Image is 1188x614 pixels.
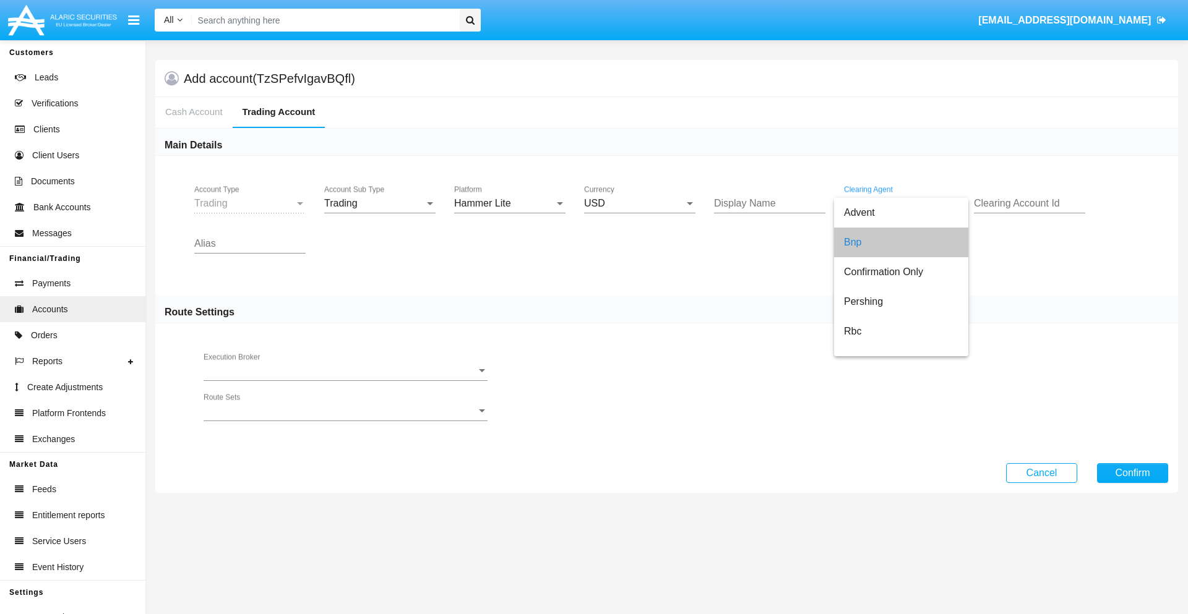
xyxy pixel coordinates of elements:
span: Clients [33,123,60,136]
span: Feeds [32,483,56,496]
span: Platform Frontends [32,407,106,420]
a: [EMAIL_ADDRESS][DOMAIN_NAME] [973,3,1173,38]
input: Search [192,9,455,32]
span: Payments [32,277,71,290]
span: Verifications [32,97,78,110]
span: [EMAIL_ADDRESS][DOMAIN_NAME] [978,15,1151,25]
span: Event History [32,561,84,574]
span: Create Adjustments [27,381,103,394]
span: Exchanges [32,433,75,446]
span: Bank Accounts [33,201,91,214]
span: Messages [32,227,72,240]
span: Hammer Lite [454,198,511,208]
a: All [155,14,192,27]
span: Service Users [32,535,86,548]
h6: Route Settings [165,305,235,319]
h5: Add account (TzSPefvIgavBQfl) [184,74,355,83]
button: Cancel [1006,463,1077,483]
span: Trading [194,198,228,208]
button: Confirm [1097,463,1168,483]
span: Route Sets [204,406,476,417]
span: Documents [31,175,75,188]
span: Bnp [844,198,861,208]
img: Logo image [6,2,119,38]
h6: Main Details [165,139,222,152]
span: Client Users [32,149,79,162]
span: Accounts [32,303,68,316]
span: Trading [324,198,358,208]
span: Leads [35,71,58,84]
span: Orders [31,329,58,342]
span: Entitlement reports [32,509,105,522]
span: Execution Broker [204,365,476,377]
span: All [164,15,174,25]
span: Reports [32,355,62,368]
span: USD [584,198,605,208]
